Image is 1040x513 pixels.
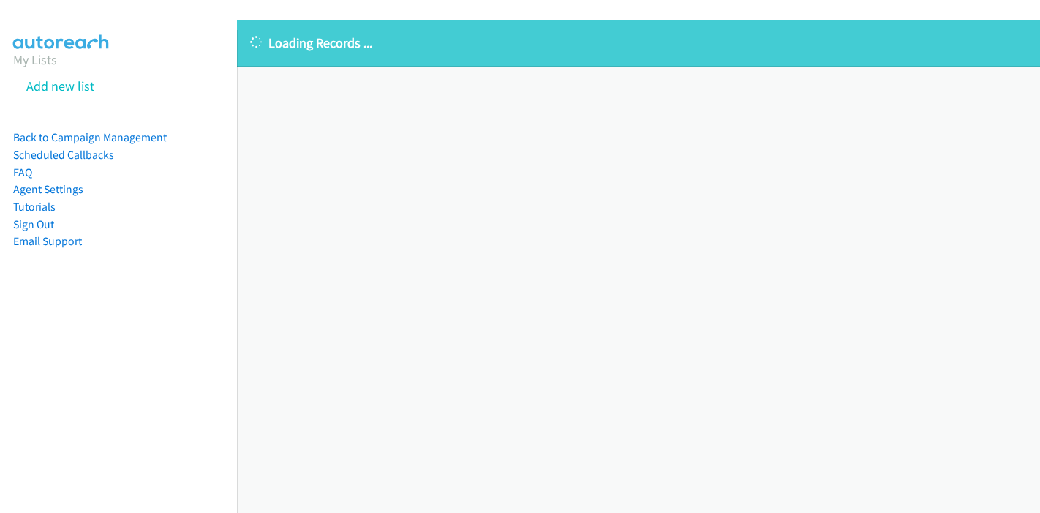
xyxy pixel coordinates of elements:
[13,234,82,248] a: Email Support
[26,78,94,94] a: Add new list
[13,200,56,214] a: Tutorials
[13,148,114,162] a: Scheduled Callbacks
[13,165,32,179] a: FAQ
[13,51,57,68] a: My Lists
[13,182,83,196] a: Agent Settings
[13,130,167,144] a: Back to Campaign Management
[250,33,1027,53] p: Loading Records ...
[13,217,54,231] a: Sign Out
